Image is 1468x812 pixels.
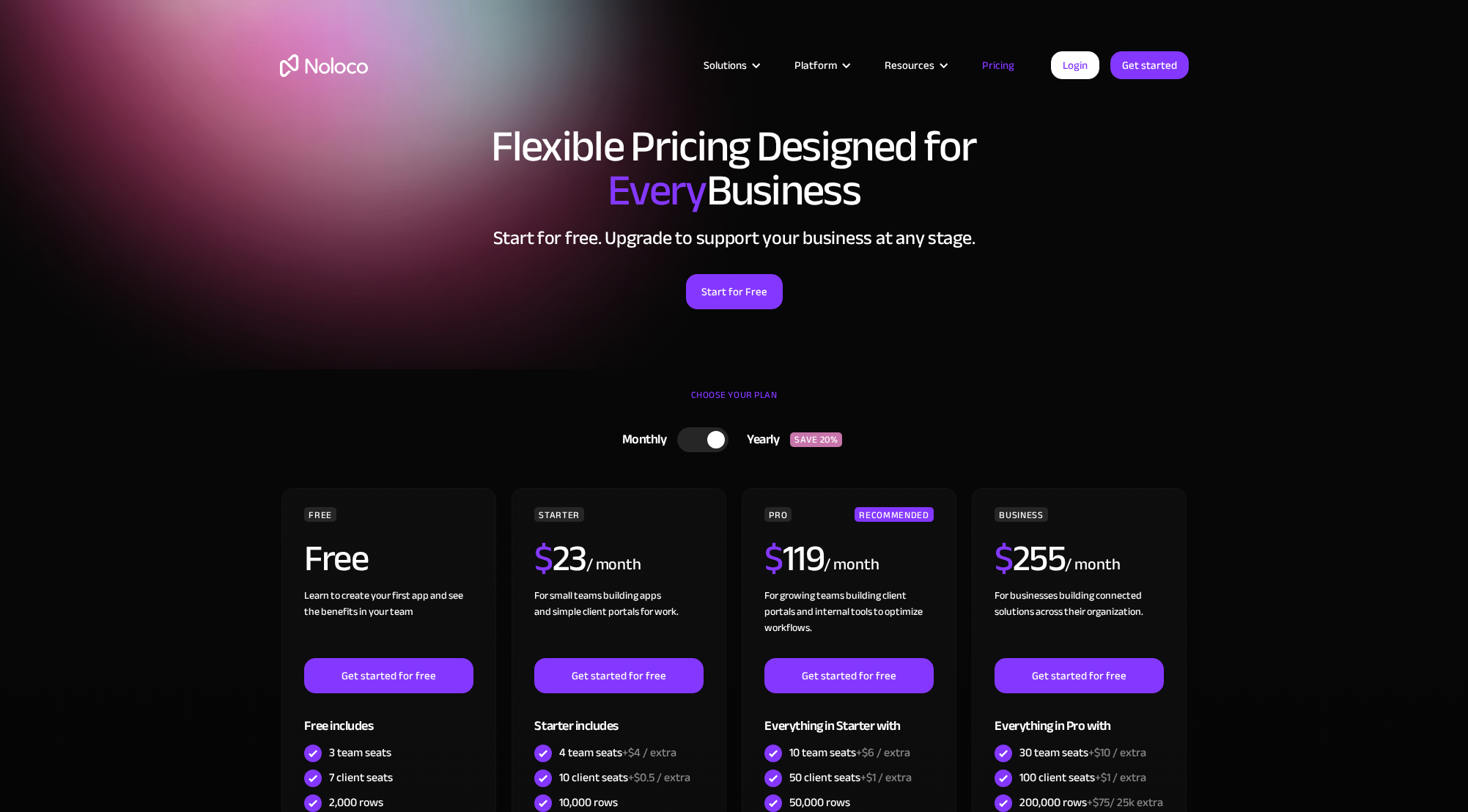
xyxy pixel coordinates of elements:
span: +$4 / extra [622,742,676,764]
a: Get started for free [534,658,703,693]
div: 2,000 rows [329,794,383,811]
div: 10,000 rows [559,794,618,811]
a: Get started for free [304,658,473,693]
div: Learn to create your first app and see the benefits in your team ‍ [304,588,473,658]
div: Yearly [729,429,790,451]
a: Get started for free [995,658,1163,693]
span: +$0.5 / extra [628,767,690,789]
div: 10 client seats [559,769,690,786]
div: For growing teams building client portals and internal tools to optimize workflows. [764,588,933,658]
div: 200,000 rows [1019,794,1163,811]
div: 10 team seats [789,745,910,761]
a: Login [1051,51,1099,79]
div: Everything in Pro with [995,693,1163,741]
div: Resources [885,56,934,75]
div: / month [586,553,641,577]
span: $ [764,524,783,593]
a: Get started [1110,51,1189,79]
div: Solutions [704,56,747,75]
div: 50,000 rows [789,794,850,811]
div: / month [824,553,879,577]
div: Starter includes [534,693,703,741]
div: Monthly [604,429,678,451]
h1: Flexible Pricing Designed for Business [280,125,1189,213]
div: For small teams building apps and simple client portals for work. ‍ [534,588,703,658]
div: / month [1065,553,1120,577]
div: 3 team seats [329,745,391,761]
span: $ [534,524,553,593]
h2: Free [304,540,368,577]
div: 4 team seats [559,745,676,761]
a: Get started for free [764,658,933,693]
div: 100 client seats [1019,769,1146,786]
h2: 23 [534,540,586,577]
div: RECOMMENDED [855,507,933,522]
div: PRO [764,507,792,522]
div: BUSINESS [995,507,1047,522]
h2: Start for free. Upgrade to support your business at any stage. [280,227,1189,249]
a: home [280,54,368,77]
a: Start for Free [686,274,783,309]
div: Solutions [685,56,776,75]
a: Pricing [964,56,1033,75]
div: For businesses building connected solutions across their organization. ‍ [995,588,1163,658]
div: Platform [776,56,866,75]
span: +$10 / extra [1088,742,1146,764]
span: +$1 / extra [860,767,912,789]
span: +$6 / extra [856,742,910,764]
div: FREE [304,507,336,522]
div: Resources [866,56,964,75]
div: 7 client seats [329,769,393,786]
div: CHOOSE YOUR PLAN [280,384,1189,421]
div: 50 client seats [789,769,912,786]
div: STARTER [534,507,583,522]
div: SAVE 20% [790,432,842,447]
h2: 119 [764,540,824,577]
h2: 255 [995,540,1065,577]
span: $ [995,524,1013,593]
div: Everything in Starter with [764,693,933,741]
div: Platform [794,56,837,75]
div: 30 team seats [1019,745,1146,761]
span: Every [608,150,707,232]
div: Free includes [304,693,473,741]
span: +$1 / extra [1095,767,1146,789]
